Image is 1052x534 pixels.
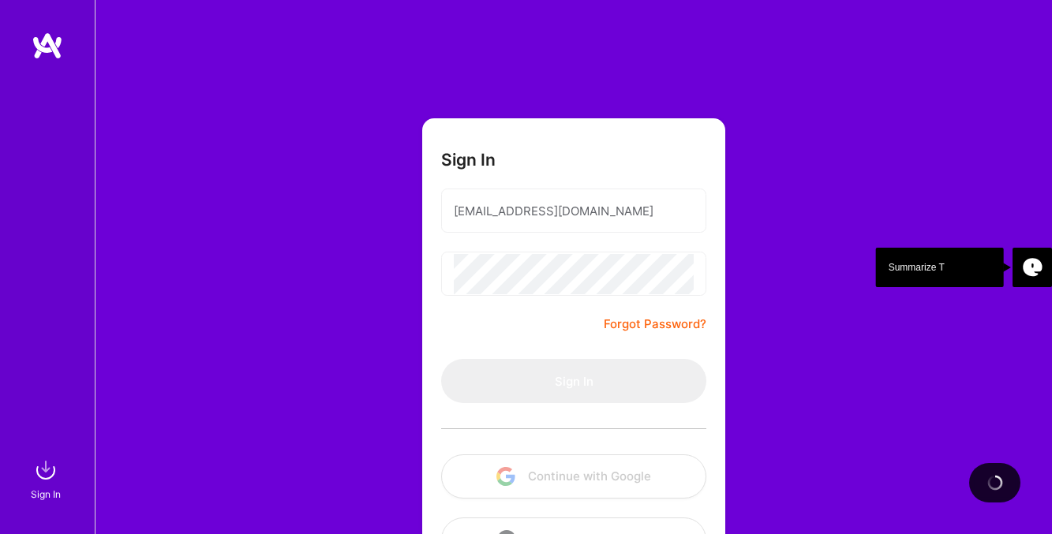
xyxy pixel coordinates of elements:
button: Sign In [441,359,706,403]
img: icon [496,467,515,486]
img: loading [984,472,1006,494]
button: Continue with Google [441,454,706,499]
a: sign inSign In [33,454,62,502]
a: Forgot Password? [604,315,706,334]
div: Sign In [31,486,61,502]
img: sign in [30,454,62,486]
h3: Sign In [441,150,496,170]
input: Email... [454,191,694,231]
img: logo [32,32,63,60]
